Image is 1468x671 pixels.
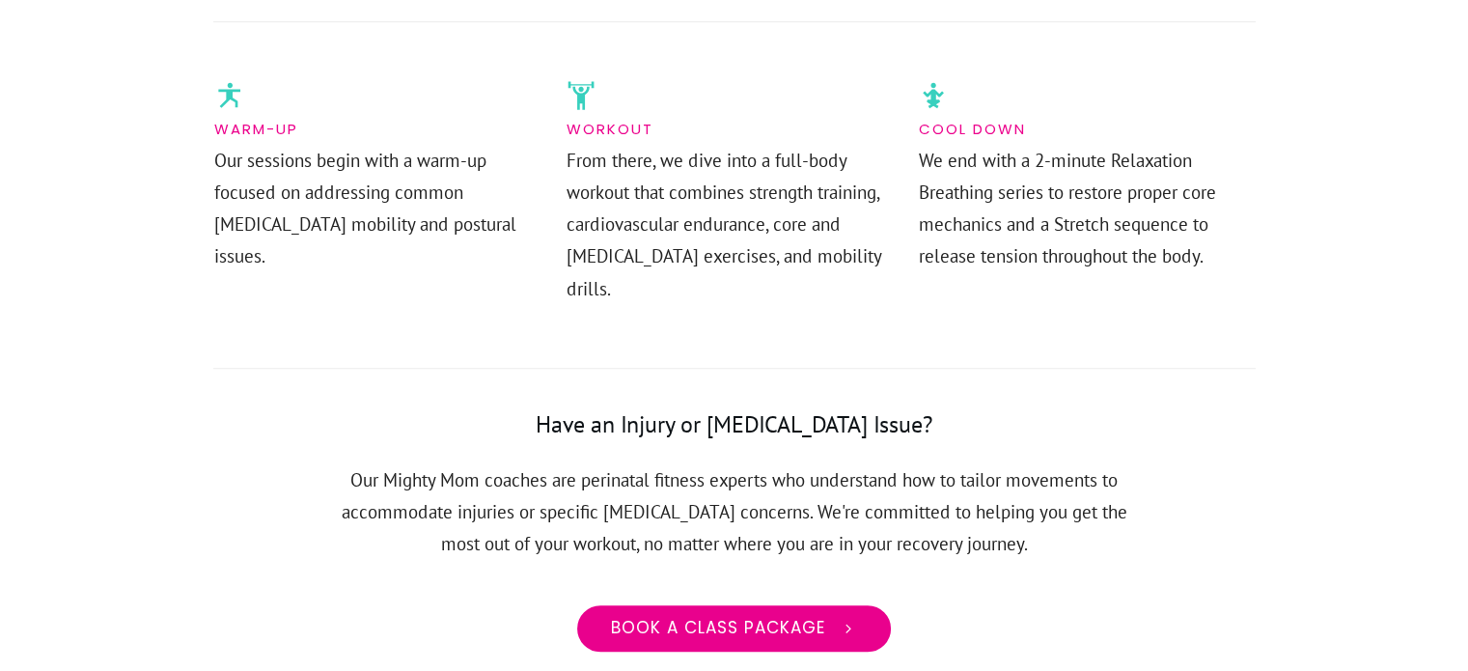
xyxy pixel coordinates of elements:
[575,603,893,654] a: Book a class package
[611,618,825,639] span: Book a class package
[919,117,1255,142] p: Cool down
[324,464,1145,584] p: Our Mighty Mom coaches are perinatal fitness experts who understand how to tailor movements to ac...
[567,145,902,328] p: From there, we dive into a full-body workout that combines strength training, cardiovascular endu...
[567,117,902,142] p: Workout
[214,117,550,142] p: Warm-Up
[324,408,1145,464] h4: Have an Injury or [MEDICAL_DATA] Issue?
[214,145,550,296] p: Our sessions begin with a warm-up focused on addressing common [MEDICAL_DATA] mobility and postur...
[919,145,1255,296] p: We end with a 2-minute Relaxation Breathing series to restore proper core mechanics and a Stretch...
